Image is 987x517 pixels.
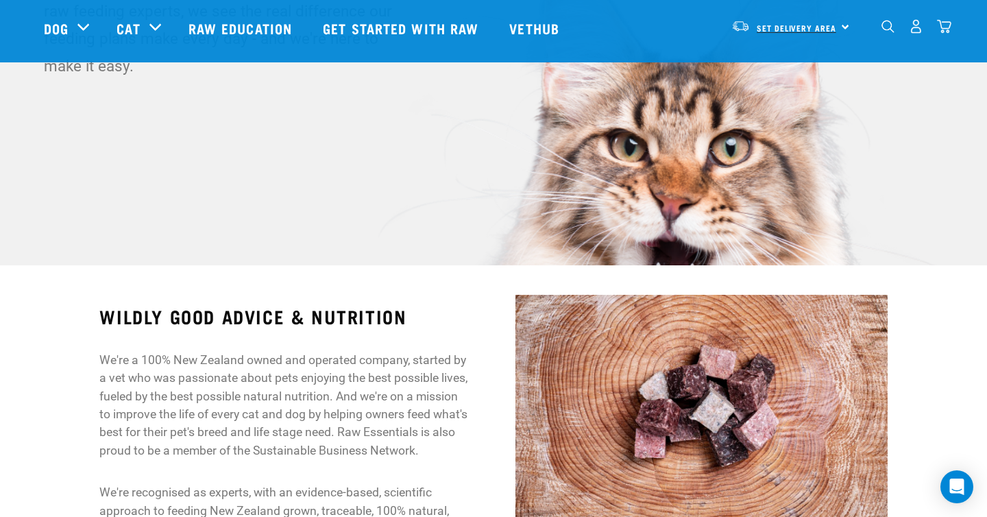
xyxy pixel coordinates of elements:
a: Dog [44,18,69,38]
img: user.png [909,19,923,34]
a: Cat [117,18,140,38]
a: Get started with Raw [309,1,496,56]
img: van-moving.png [731,20,750,32]
h3: WILDLY GOOD ADVICE & NUTRITION [99,306,472,327]
p: We're a 100% New Zealand owned and operated company, started by a vet who was passionate about pe... [99,351,472,459]
span: Set Delivery Area [757,25,836,30]
img: home-icon-1@2x.png [881,20,894,33]
a: Vethub [496,1,576,56]
img: home-icon@2x.png [937,19,951,34]
div: Open Intercom Messenger [940,470,973,503]
a: Raw Education [175,1,309,56]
